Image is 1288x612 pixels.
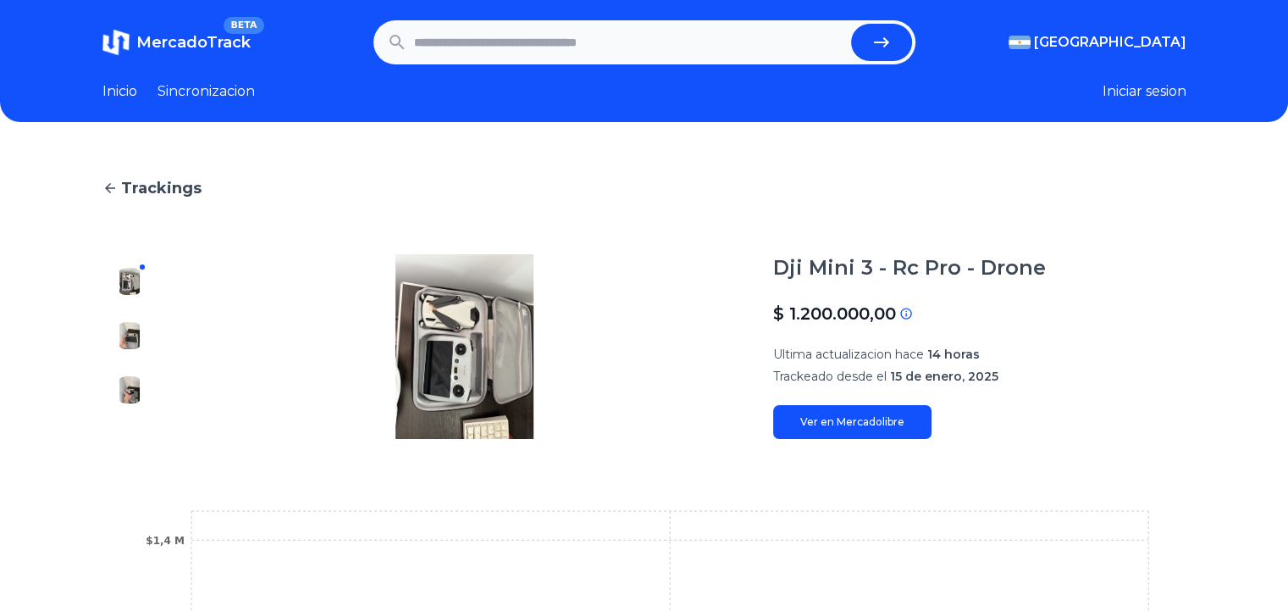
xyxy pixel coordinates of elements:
[116,268,143,295] img: Dji Mini 3 - Rc Pro - Drone
[146,534,185,546] tspan: $1,4 M
[1009,32,1186,53] button: [GEOGRAPHIC_DATA]
[136,33,251,52] span: MercadoTrack
[158,81,255,102] a: Sincronizacion
[773,369,887,384] span: Trackeado desde el
[102,29,251,56] a: MercadoTrackBETA
[102,29,130,56] img: MercadoTrack
[927,347,980,362] span: 14 horas
[116,322,143,349] img: Dji Mini 3 - Rc Pro - Drone
[121,176,202,200] span: Trackings
[102,81,137,102] a: Inicio
[1034,32,1186,53] span: [GEOGRAPHIC_DATA]
[773,302,896,325] p: $ 1.200.000,00
[116,376,143,403] img: Dji Mini 3 - Rc Pro - Drone
[1103,81,1186,102] button: Iniciar sesion
[1009,36,1031,49] img: Argentina
[773,347,924,362] span: Ultima actualizacion hace
[890,369,998,384] span: 15 de enero, 2025
[773,405,931,439] a: Ver en Mercadolibre
[224,17,263,34] span: BETA
[773,254,1046,281] h1: Dji Mini 3 - Rc Pro - Drone
[102,176,1186,200] a: Trackings
[191,254,739,439] img: Dji Mini 3 - Rc Pro - Drone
